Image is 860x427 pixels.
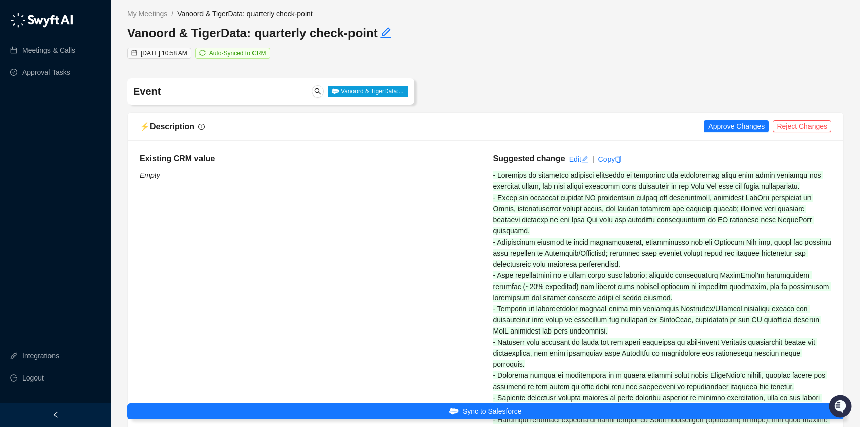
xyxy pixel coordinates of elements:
[22,368,44,388] span: Logout
[22,40,75,60] a: Meetings & Calls
[198,124,205,130] span: info-circle
[10,374,17,382] span: logout
[100,166,122,174] span: Pylon
[463,406,522,417] span: Sync to Salesforce
[828,394,855,421] iframe: Open customer support
[22,346,59,366] a: Integrations
[10,143,18,151] div: 📚
[493,153,565,165] h5: Suggested change
[704,120,769,132] button: Approve Changes
[127,403,844,419] button: Sync to Salesforce
[10,91,28,110] img: 5124521997842_fc6d7dfcefe973c2e489_88.png
[140,153,478,165] h5: Existing CRM value
[10,13,73,28] img: logo-05li4sbe.png
[131,50,137,56] span: calendar
[380,27,392,39] span: edit
[34,102,132,110] div: We're offline, we'll be back soon
[133,84,290,99] h4: Event
[45,143,54,151] div: 📶
[615,156,622,163] span: copy
[71,166,122,174] a: Powered byPylon
[328,87,408,95] a: Vanoord & TigerData:...
[56,141,78,152] span: Status
[52,411,59,418] span: left
[777,121,827,132] span: Reject Changes
[581,156,588,163] span: edit
[10,57,184,73] h2: How can we help?
[708,121,765,132] span: Approve Changes
[140,122,194,131] span: ⚡️ Description
[10,40,184,57] p: Welcome 👋
[380,25,392,41] button: Edit
[20,141,37,152] span: Docs
[569,155,588,163] a: Edit
[6,137,41,156] a: 📚Docs
[773,120,831,132] button: Reject Changes
[209,50,266,57] span: Auto-Synced to CRM
[172,94,184,107] button: Start new chat
[125,8,169,19] a: My Meetings
[141,50,187,57] span: [DATE] 10:58 AM
[171,8,173,19] li: /
[598,155,622,163] a: Copy
[328,86,408,97] span: Vanoord & TigerData:...
[34,91,166,102] div: Start new chat
[314,88,321,95] span: search
[199,50,206,56] span: sync
[41,137,82,156] a: 📶Status
[592,154,594,165] div: |
[140,171,160,179] i: Empty
[177,10,312,18] span: Vanoord & TigerData: quarterly check-point
[22,62,70,82] a: Approval Tasks
[10,10,30,30] img: Swyft AI
[127,25,486,41] h3: Vanoord & TigerData: quarterly check-point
